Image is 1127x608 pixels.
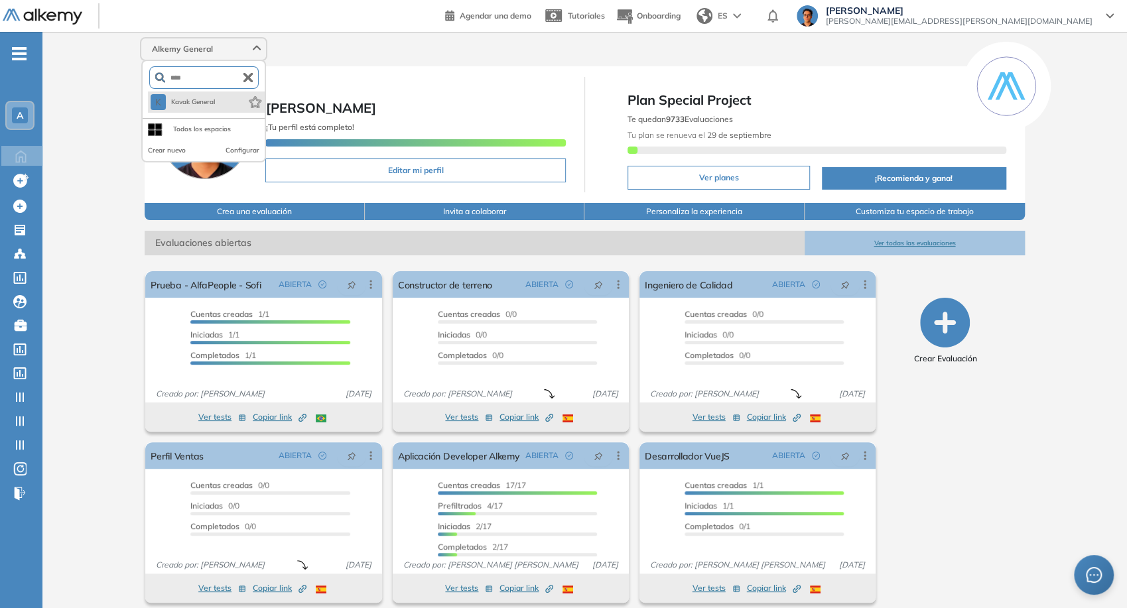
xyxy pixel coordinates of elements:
[685,350,750,360] span: 0/0
[265,122,354,132] span: ¡Tu perfil está completo!
[151,94,216,110] button: KKavak General
[190,330,239,339] span: 1/1
[747,409,801,425] button: Copiar link
[148,145,186,156] button: Crear nuevo
[563,414,573,422] img: ESP
[840,450,850,461] span: pushpin
[337,274,366,295] button: pushpin
[190,521,256,531] span: 0/0
[445,409,493,425] button: Ver tests
[696,8,712,24] img: world
[812,280,820,288] span: check-circle
[438,521,470,531] span: Iniciadas
[318,452,326,459] span: check-circle
[398,442,520,469] a: Aplicación Developer Alkemy
[685,330,717,339] span: Iniciadas
[810,414,821,422] img: ESP
[645,388,764,400] span: Creado por: [PERSON_NAME]
[565,280,573,288] span: check-circle
[693,580,740,596] button: Ver tests
[499,411,553,423] span: Copiar link
[445,580,493,596] button: Ver tests
[1086,567,1102,583] span: message
[226,145,259,156] button: Configurar
[438,350,487,360] span: Completados
[318,280,326,288] span: check-circle
[568,11,605,21] span: Tutoriales
[253,582,306,594] span: Copiar link
[525,278,559,290] span: ABIERTA
[772,278,805,290] span: ABIERTA
[279,450,312,461] span: ABIERTA
[705,130,771,140] b: 29 de septiembre
[587,559,624,571] span: [DATE]
[587,388,624,400] span: [DATE]
[772,450,805,461] span: ABIERTA
[347,450,356,461] span: pushpin
[830,274,860,295] button: pushpin
[190,309,253,319] span: Cuentas creadas
[810,585,821,593] img: ESP
[685,521,750,531] span: 0/1
[190,309,269,319] span: 1/1
[190,521,239,531] span: Completados
[645,271,733,298] a: Ingeniero de Calidad
[685,309,747,319] span: Cuentas creadas
[152,44,213,54] span: Alkemy General
[151,559,270,571] span: Creado por: [PERSON_NAME]
[198,580,246,596] button: Ver tests
[834,559,870,571] span: [DATE]
[499,582,553,594] span: Copiar link
[12,52,27,55] i: -
[718,10,728,22] span: ES
[340,388,377,400] span: [DATE]
[913,298,976,365] button: Crear Evaluación
[805,231,1025,255] button: Ver todas las evaluaciones
[645,442,730,469] a: Desarrollador VueJS
[253,411,306,423] span: Copiar link
[155,97,161,107] span: K
[594,450,603,461] span: pushpin
[834,388,870,400] span: [DATE]
[190,350,239,360] span: Completados
[499,409,553,425] button: Copiar link
[685,309,763,319] span: 0/0
[685,350,734,360] span: Completados
[3,9,82,25] img: Logo
[628,166,810,190] button: Ver planes
[151,388,270,400] span: Creado por: [PERSON_NAME]
[316,414,326,422] img: BRA
[145,231,805,255] span: Evaluaciones abiertas
[445,7,531,23] a: Agendar una demo
[822,167,1006,190] button: ¡Recomienda y gana!
[685,480,763,490] span: 1/1
[685,521,734,531] span: Completados
[17,110,23,121] span: A
[253,409,306,425] button: Copiar link
[438,501,503,511] span: 4/17
[151,271,261,298] a: Prueba - AlfaPeople - Sofi
[685,330,734,339] span: 0/0
[747,582,801,594] span: Copiar link
[337,445,366,466] button: pushpin
[840,279,850,290] span: pushpin
[812,452,820,459] span: check-circle
[438,542,487,552] span: Completados
[645,559,830,571] span: Creado por: [PERSON_NAME] [PERSON_NAME]
[173,124,231,135] div: Todos los espacios
[584,274,613,295] button: pushpin
[316,585,326,593] img: ESP
[171,97,216,107] span: Kavak General
[594,279,603,290] span: pushpin
[145,203,365,220] button: Crea una evaluación
[913,353,976,365] span: Crear Evaluación
[616,2,681,30] button: Onboarding
[584,445,613,466] button: pushpin
[826,5,1093,16] span: [PERSON_NAME]
[628,114,733,124] span: Te quedan Evaluaciones
[438,480,500,490] span: Cuentas creadas
[438,330,470,339] span: Iniciadas
[190,501,239,511] span: 0/0
[826,16,1093,27] span: [PERSON_NAME][EMAIL_ADDRESS][PERSON_NAME][DOMAIN_NAME]
[265,158,566,182] button: Editar mi perfil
